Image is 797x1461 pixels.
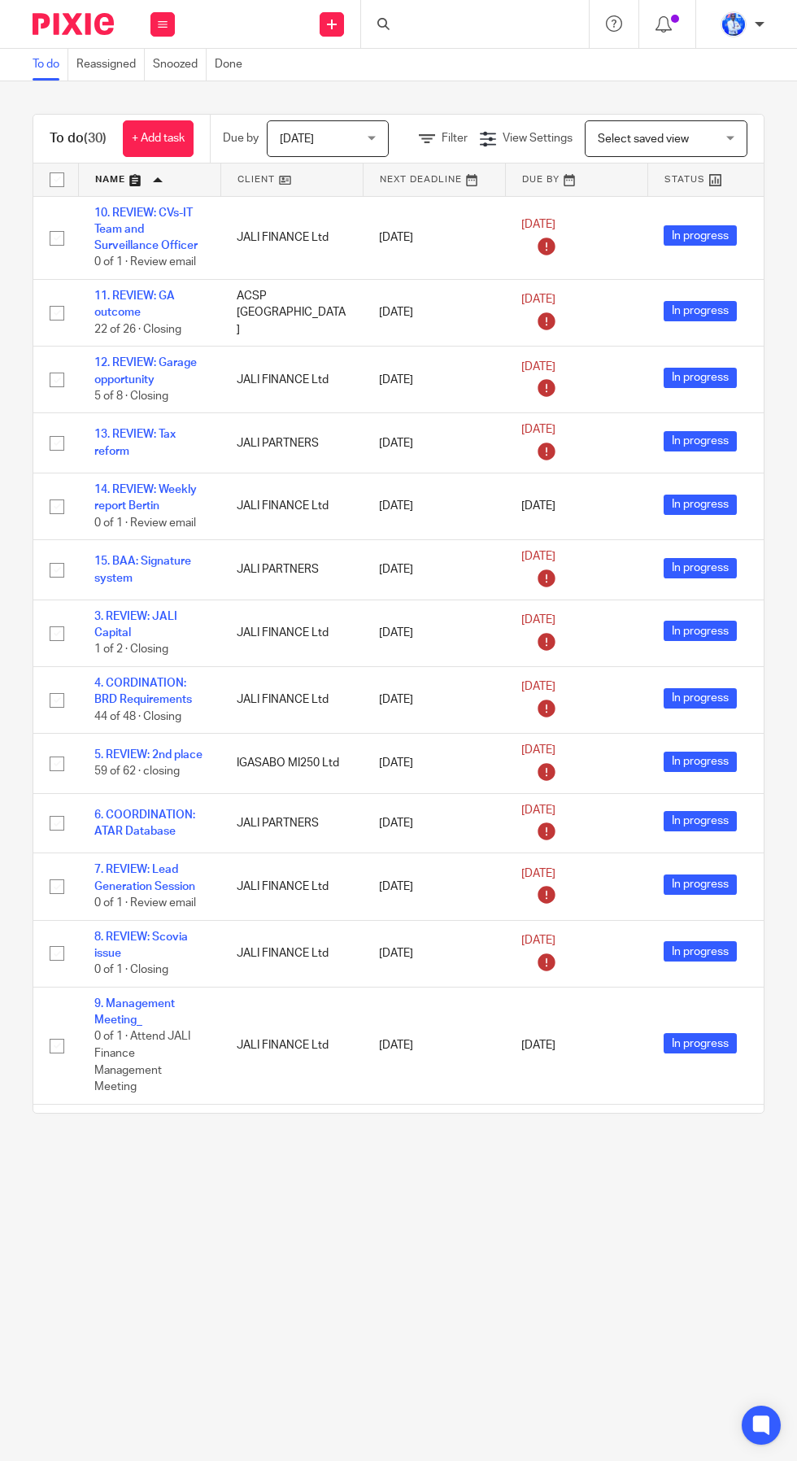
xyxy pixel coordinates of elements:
td: [DATE] [363,853,505,920]
span: [DATE] [521,614,555,626]
td: [DATE] [363,196,505,280]
a: 4. CORDINATION: BRD Requirements [94,678,192,705]
td: JALI PARTNERS [220,793,363,853]
td: [DATE] [363,734,505,794]
td: JALI FINANCE Ltd [220,347,363,413]
td: JALI FINANCE Ltd [220,920,363,987]
a: 12. REVIEW: Garage opportunity [94,357,197,385]
span: 59 of 62 · closing [94,766,180,778]
span: [DATE] [521,744,555,756]
a: 14. REVIEW: Weekly report Bertin [94,484,197,512]
img: WhatsApp%20Image%202022-01-17%20at%2010.26.43%20PM.jpeg [721,11,747,37]
span: In progress [664,495,737,515]
a: 3. REVIEW: JALI Capital [94,611,177,639]
a: 6. COORDINATION: ATAR Database [94,809,195,837]
span: [DATE] [521,219,555,230]
span: View Settings [503,133,573,144]
a: 8. REVIEW: Scovia issue [94,931,188,959]
a: To do [33,49,68,81]
span: In progress [664,752,737,772]
td: [DATE] [363,347,505,413]
td: [DATE] [363,600,505,666]
span: In progress [664,941,737,962]
span: 0 of 1 · Closing [94,965,168,976]
a: 7. REVIEW: Lead Generation Session [94,864,195,892]
td: [DATE] [363,1104,505,1171]
td: JALI FINANCE Ltd [220,473,363,540]
span: 1 of 2 · Closing [94,644,168,656]
span: [DATE] [521,935,555,946]
td: JALI PARTNERS [220,540,363,600]
span: 44 of 48 · Closing [94,711,181,722]
td: JALI FINANCE Ltd [220,196,363,280]
p: Due by [223,130,259,146]
td: [DATE] [363,413,505,473]
span: [DATE] [521,294,555,306]
span: [DATE] [521,551,555,562]
a: 11. REVIEW: GA outcome [94,290,175,318]
td: [DATE] [363,793,505,853]
span: [DATE] [521,1040,555,1051]
td: ACSP [GEOGRAPHIC_DATA] [220,280,363,347]
td: [DATE] [363,987,505,1104]
span: Select saved view [598,133,689,145]
td: JALI FINANCE Ltd [220,600,363,666]
td: JALI PARTNERS [220,413,363,473]
td: [DATE] [363,280,505,347]
span: [DATE] [521,868,555,879]
td: JALI FINANCE Ltd [220,667,363,734]
a: 13. REVIEW: Tax reform [94,429,176,456]
span: Filter [442,133,468,144]
span: [DATE] [521,805,555,816]
span: 5 of 8 · Closing [94,390,168,402]
a: Done [215,49,250,81]
img: Pixie [33,13,114,35]
span: In progress [664,811,737,831]
span: 22 of 26 · Closing [94,324,181,335]
a: 10. REVIEW: CVs-IT Team and Surveillance Officer [94,207,198,252]
span: 0 of 1 · Review email [94,517,196,529]
a: Reassigned [76,49,145,81]
span: [DATE] [521,361,555,373]
span: 0 of 1 · Attend JALI Finance Management Meeting [94,1031,190,1093]
span: 0 of 1 · Review email [94,897,196,909]
span: In progress [664,621,737,641]
td: [DATE] [363,920,505,987]
td: JALI FINANCE Ltd [220,987,363,1104]
span: 0 of 1 · Review email [94,257,196,268]
td: [DATE] [363,540,505,600]
a: 9. Management Meeting_ [94,998,175,1026]
span: In progress [664,558,737,578]
span: [DATE] [280,133,314,145]
td: JALI FINANCE Ltd [220,853,363,920]
span: (30) [84,132,107,145]
span: In progress [664,1033,737,1053]
td: [DATE] [363,667,505,734]
a: 5. REVIEW: 2nd place [94,749,203,761]
h1: To do [50,130,107,147]
td: AWO PARTNERS LTD [220,1104,363,1171]
td: IGASABO MI250 Ltd [220,734,363,794]
span: In progress [664,874,737,895]
span: In progress [664,688,737,709]
span: [DATE] [521,425,555,436]
span: In progress [664,225,737,246]
a: + Add task [123,120,194,157]
td: [DATE] [363,473,505,540]
span: In progress [664,431,737,451]
span: In progress [664,301,737,321]
span: [DATE] [521,682,555,693]
a: 15. BAA: Signature system [94,556,191,583]
span: In progress [664,368,737,388]
a: Snoozed [153,49,207,81]
span: [DATE] [521,501,555,512]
